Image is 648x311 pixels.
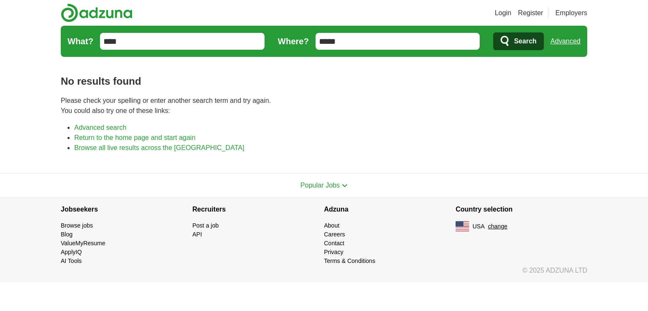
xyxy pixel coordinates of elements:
a: Return to the home page and start again [74,134,195,141]
a: ValueMyResume [61,240,105,247]
a: Blog [61,231,73,238]
a: Contact [324,240,344,247]
h1: No results found [61,74,587,89]
a: Employers [555,8,587,18]
a: Post a job [192,222,219,229]
a: Browse jobs [61,222,93,229]
img: Adzuna logo [61,3,132,22]
span: Search [514,33,536,50]
label: What? [67,35,93,48]
p: Please check your spelling or enter another search term and try again. You could also try one of ... [61,96,587,116]
a: Login [495,8,511,18]
a: Advanced search [74,124,127,131]
a: About [324,222,340,229]
div: © 2025 ADZUNA LTD [54,265,594,282]
a: API [192,231,202,238]
a: Terms & Conditions [324,257,375,264]
img: toggle icon [342,184,348,188]
label: Where? [278,35,309,48]
h4: Country selection [456,198,587,221]
a: Browse all live results across the [GEOGRAPHIC_DATA] [74,144,244,151]
span: USA [472,222,485,231]
a: ApplyIQ [61,249,82,255]
button: change [488,222,508,231]
img: US flag [456,221,469,231]
button: Search [493,32,543,50]
a: Advanced [551,33,580,50]
a: AI Tools [61,257,82,264]
a: Privacy [324,249,343,255]
a: Careers [324,231,345,238]
span: Popular Jobs [300,182,340,189]
a: Register [518,8,543,18]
